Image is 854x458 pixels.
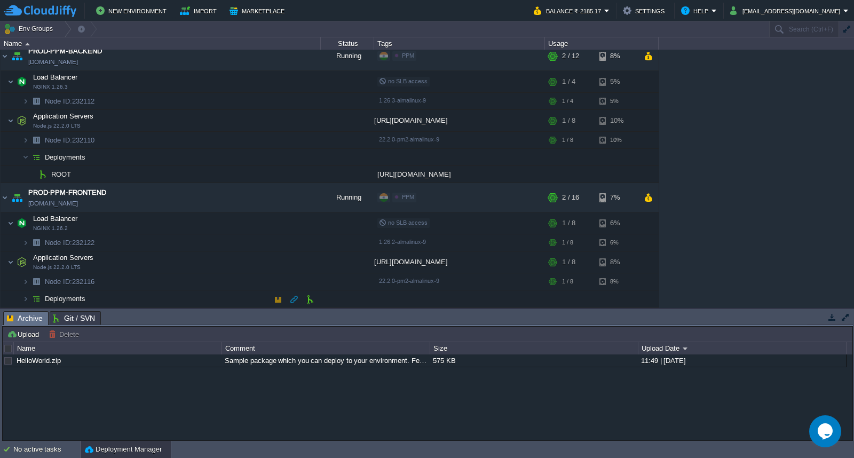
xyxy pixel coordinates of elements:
span: 1.26.3-almalinux-9 [379,97,426,104]
div: Comment [223,342,430,354]
a: Deployments [44,153,87,162]
button: Marketplace [230,4,288,17]
span: Node ID: [45,278,72,286]
span: no SLB access [379,219,428,226]
div: 575 KB [430,354,637,367]
a: Load BalancerNGINX 1.26.2 [32,215,79,223]
a: Deployments [44,294,87,303]
div: Name [1,37,320,50]
span: PPM [402,52,414,59]
img: AMDAwAAAACH5BAEAAAAALAAAAAABAAEAAAICRAEAOw== [29,290,44,307]
div: [URL][DOMAIN_NAME] [374,166,545,183]
iframe: chat widget [809,415,843,447]
div: 2 / 16 [562,183,579,212]
div: 1 / 8 [562,110,575,131]
span: Node ID: [45,136,72,144]
button: Delete [49,329,82,339]
img: AMDAwAAAACH5BAEAAAAALAAAAAABAAEAAAICRAEAOw== [22,93,29,109]
div: 8% [599,42,634,70]
div: 11:49 | [DATE] [638,354,845,367]
span: NGINX 1.26.3 [33,84,68,90]
div: 8% [599,251,634,273]
img: AMDAwAAAACH5BAEAAAAALAAAAAABAAEAAAICRAEAOw== [35,166,50,183]
div: 6% [599,212,634,234]
img: AMDAwAAAACH5BAEAAAAALAAAAAABAAEAAAICRAEAOw== [10,42,25,70]
img: AMDAwAAAACH5BAEAAAAALAAAAAABAAEAAAICRAEAOw== [29,149,44,165]
span: PROD-PPM-BACKEND [28,46,102,57]
span: Load Balancer [32,214,79,223]
img: AMDAwAAAACH5BAEAAAAALAAAAAABAAEAAAICRAEAOw== [14,71,29,92]
span: 1.26.2-almalinux-9 [379,239,426,245]
div: [URL][DOMAIN_NAME] [374,110,545,131]
img: AMDAwAAAACH5BAEAAAAALAAAAAABAAEAAAICRAEAOw== [29,273,44,290]
a: Node ID:232110 [44,136,96,145]
span: 232112 [44,97,96,106]
div: 10% [599,132,634,148]
span: Archive [7,312,43,325]
img: AMDAwAAAACH5BAEAAAAALAAAAAABAAEAAAICRAEAOw== [1,42,9,70]
button: Help [681,4,711,17]
div: 2 / 12 [562,42,579,70]
img: AMDAwAAAACH5BAEAAAAALAAAAAABAAEAAAICRAEAOw== [14,110,29,131]
span: Load Balancer [32,73,79,82]
a: Application ServersNode.js 22.2.0 LTS [32,112,95,120]
div: Sample package which you can deploy to your environment. Feel free to delete and upload a package... [222,354,429,367]
a: ROOT [50,170,73,179]
img: AMDAwAAAACH5BAEAAAAALAAAAAABAAEAAAICRAEAOw== [22,234,29,251]
div: [URL][DOMAIN_NAME] [374,251,545,273]
img: AMDAwAAAACH5BAEAAAAALAAAAAABAAEAAAICRAEAOw== [22,132,29,148]
img: AMDAwAAAACH5BAEAAAAALAAAAAABAAEAAAICRAEAOw== [22,273,29,290]
a: Node ID:232112 [44,97,96,106]
span: 22.2.0-pm2-almalinux-9 [379,278,439,284]
img: AMDAwAAAACH5BAEAAAAALAAAAAABAAEAAAICRAEAOw== [29,93,44,109]
div: Status [321,37,374,50]
div: No active tasks [13,441,80,458]
img: AMDAwAAAACH5BAEAAAAALAAAAAABAAEAAAICRAEAOw== [25,43,30,45]
div: 5% [599,93,634,109]
span: 22.2.0-pm2-almalinux-9 [379,136,439,143]
img: AMDAwAAAACH5BAEAAAAALAAAAAABAAEAAAICRAEAOw== [22,290,29,307]
img: AMDAwAAAACH5BAEAAAAALAAAAAABAAEAAAICRAEAOw== [10,183,25,212]
img: AMDAwAAAACH5BAEAAAAALAAAAAABAAEAAAICRAEAOw== [29,166,35,183]
img: AMDAwAAAACH5BAEAAAAALAAAAAABAAEAAAICRAEAOw== [7,71,14,92]
button: Import [180,4,220,17]
img: AMDAwAAAACH5BAEAAAAALAAAAAABAAEAAAICRAEAOw== [14,212,29,234]
div: 1 / 8 [562,273,573,290]
span: Node.js 22.2.0 LTS [33,264,81,271]
a: HelloWorld.zip [17,357,61,365]
span: Node ID: [45,97,72,105]
img: AMDAwAAAACH5BAEAAAAALAAAAAABAAEAAAICRAEAOw== [7,212,14,234]
div: 1 / 8 [562,251,575,273]
button: [EMAIL_ADDRESS][DOMAIN_NAME] [730,4,843,17]
img: AMDAwAAAACH5BAEAAAAALAAAAAABAAEAAAICRAEAOw== [7,251,14,273]
div: Size [431,342,638,354]
span: 232122 [44,238,96,247]
div: 1 / 8 [562,234,573,251]
img: AMDAwAAAACH5BAEAAAAALAAAAAABAAEAAAICRAEAOw== [1,183,9,212]
div: Running [321,42,374,70]
span: PPM [402,194,414,200]
div: 1 / 4 [562,71,575,92]
button: New Environment [96,4,170,17]
button: Balance ₹-2185.17 [534,4,604,17]
a: [DOMAIN_NAME] [28,57,78,67]
div: 1 / 4 [562,93,573,109]
div: 1 / 8 [562,212,575,234]
span: Node ID: [45,239,72,247]
div: Upload Date [639,342,846,354]
img: AMDAwAAAACH5BAEAAAAALAAAAAABAAEAAAICRAEAOw== [29,132,44,148]
img: AMDAwAAAACH5BAEAAAAALAAAAAABAAEAAAICRAEAOw== [22,149,29,165]
div: Name [14,342,222,354]
span: Git / SVN [53,312,95,325]
span: Node.js 22.2.0 LTS [33,123,81,129]
img: AMDAwAAAACH5BAEAAAAALAAAAAABAAEAAAICRAEAOw== [7,110,14,131]
span: Application Servers [32,253,95,262]
button: Deployment Manager [85,444,162,455]
img: CloudJiffy [4,4,76,18]
img: AMDAwAAAACH5BAEAAAAALAAAAAABAAEAAAICRAEAOw== [29,234,44,251]
div: Running [321,183,374,212]
div: 7% [599,183,634,212]
div: Usage [545,37,658,50]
